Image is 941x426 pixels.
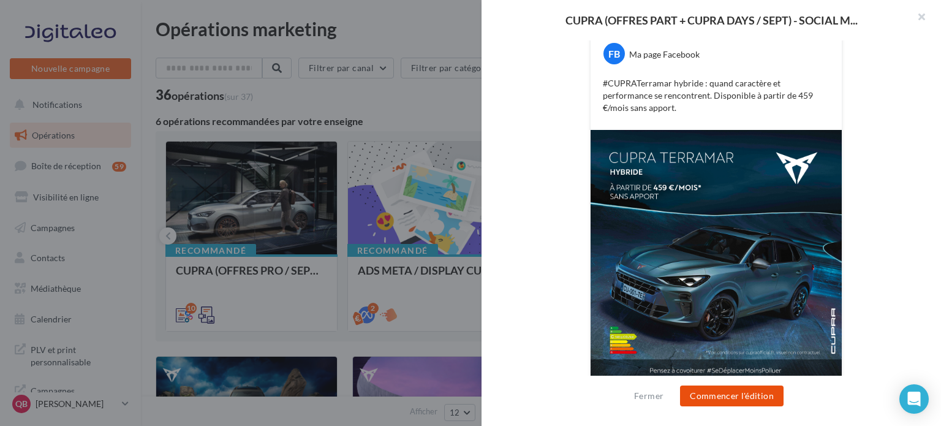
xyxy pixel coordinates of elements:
button: Fermer [629,389,668,403]
button: Commencer l'édition [680,386,784,406]
p: #CUPRATerramar hybride : quand caractère et performance se rencontrent. Disponible à partir de 45... [603,77,830,114]
div: Ma page Facebook [629,48,700,61]
div: Open Intercom Messenger [899,384,929,414]
div: FB [603,43,625,64]
span: CUPRA (OFFRES PART + CUPRA DAYS / SEPT) - SOCIAL M... [565,15,858,26]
